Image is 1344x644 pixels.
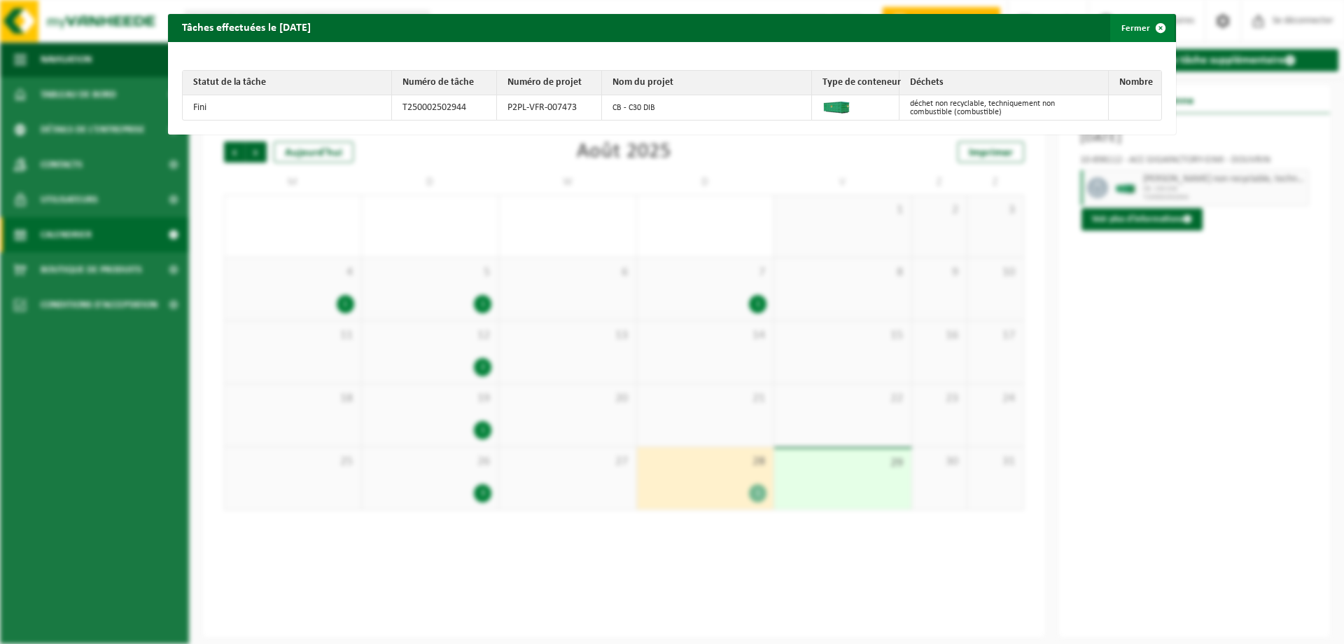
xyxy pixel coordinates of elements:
font: déchet non recyclable, techniquement non combustible (combustible) [910,100,1055,116]
font: Type de conteneur [822,77,901,88]
img: HK-XC-30-GN-00 [822,100,850,114]
font: Fermer [1121,24,1150,33]
font: Numéro de projet [507,77,582,88]
font: Numéro de tâche [402,77,474,88]
button: Fermer [1110,14,1175,42]
font: Tâches effectuées le [DATE] [182,22,311,34]
font: Nombre [1119,77,1153,88]
font: Déchets [910,77,944,88]
font: Statut de la tâche [193,77,266,88]
font: T250002502944 [402,102,466,113]
font: Nom du projet [612,77,673,88]
font: P2PL-VFR-007473 [507,102,577,113]
font: Fini [193,102,206,113]
font: CB - C30 DIB [612,104,655,112]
